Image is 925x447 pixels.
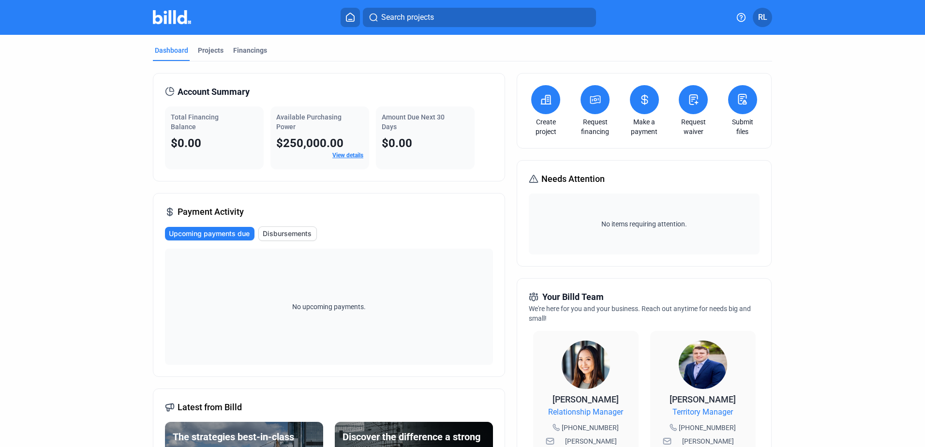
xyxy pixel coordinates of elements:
span: [PERSON_NAME] [670,394,736,404]
a: Make a payment [627,117,661,136]
span: Relationship Manager [548,406,623,418]
button: Search projects [363,8,596,27]
a: Create project [529,117,563,136]
button: Upcoming payments due [165,227,254,240]
div: Financings [233,45,267,55]
button: Disbursements [258,226,317,241]
span: RL [758,12,767,23]
a: View details [332,152,363,159]
span: Amount Due Next 30 Days [382,113,445,131]
span: Available Purchasing Power [276,113,342,131]
a: Request financing [578,117,612,136]
div: Dashboard [155,45,188,55]
span: $250,000.00 [276,136,343,150]
span: No upcoming payments. [286,302,372,312]
span: $0.00 [382,136,412,150]
span: [PERSON_NAME] [552,394,619,404]
span: $0.00 [171,136,201,150]
span: Total Financing Balance [171,113,219,131]
span: We're here for you and your business. Reach out anytime for needs big and small! [529,305,751,322]
button: RL [753,8,772,27]
span: Disbursements [263,229,312,238]
span: Your Billd Team [542,290,604,304]
span: [PHONE_NUMBER] [562,423,619,432]
span: Account Summary [178,85,250,99]
span: Search projects [381,12,434,23]
a: Submit files [726,117,760,136]
span: Latest from Billd [178,401,242,414]
span: Territory Manager [672,406,733,418]
span: Needs Attention [541,172,605,186]
img: Relationship Manager [562,341,610,389]
span: [PHONE_NUMBER] [679,423,736,432]
a: Request waiver [676,117,710,136]
span: Upcoming payments due [169,229,250,238]
span: No items requiring attention. [533,219,755,229]
img: Billd Company Logo [153,10,191,24]
span: Payment Activity [178,205,244,219]
div: Projects [198,45,224,55]
img: Territory Manager [679,341,727,389]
